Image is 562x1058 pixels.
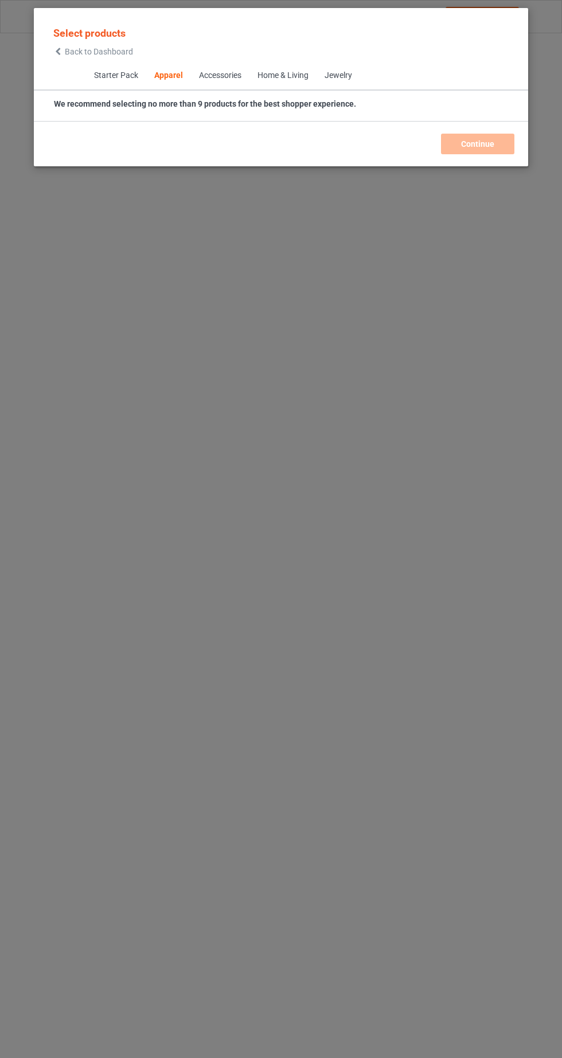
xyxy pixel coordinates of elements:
[65,47,133,56] span: Back to Dashboard
[154,70,182,81] div: Apparel
[198,70,241,81] div: Accessories
[324,70,352,81] div: Jewelry
[257,70,308,81] div: Home & Living
[53,27,126,39] span: Select products
[54,99,356,108] strong: We recommend selecting no more than 9 products for the best shopper experience.
[85,62,146,89] span: Starter Pack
